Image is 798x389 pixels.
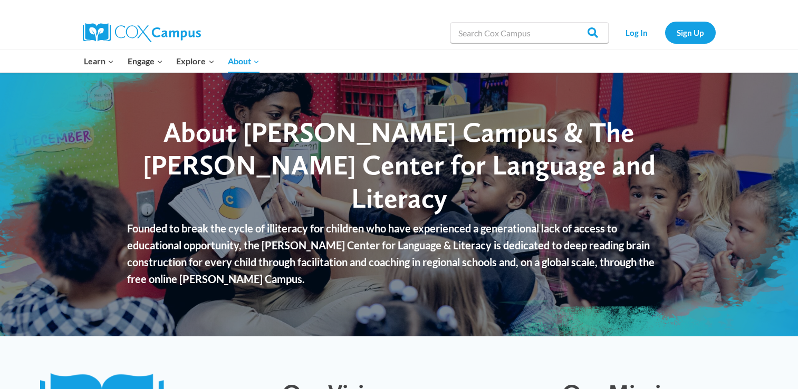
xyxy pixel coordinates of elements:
a: Sign Up [665,22,716,43]
span: About [PERSON_NAME] Campus & The [PERSON_NAME] Center for Language and Literacy [143,115,656,215]
span: Learn [84,54,114,68]
span: About [228,54,259,68]
img: Cox Campus [83,23,201,42]
span: Explore [176,54,214,68]
nav: Secondary Navigation [614,22,716,43]
span: Engage [128,54,163,68]
p: Founded to break the cycle of illiteracy for children who have experienced a generational lack of... [127,220,671,287]
a: Log In [614,22,660,43]
input: Search Cox Campus [450,22,609,43]
nav: Primary Navigation [78,50,266,72]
